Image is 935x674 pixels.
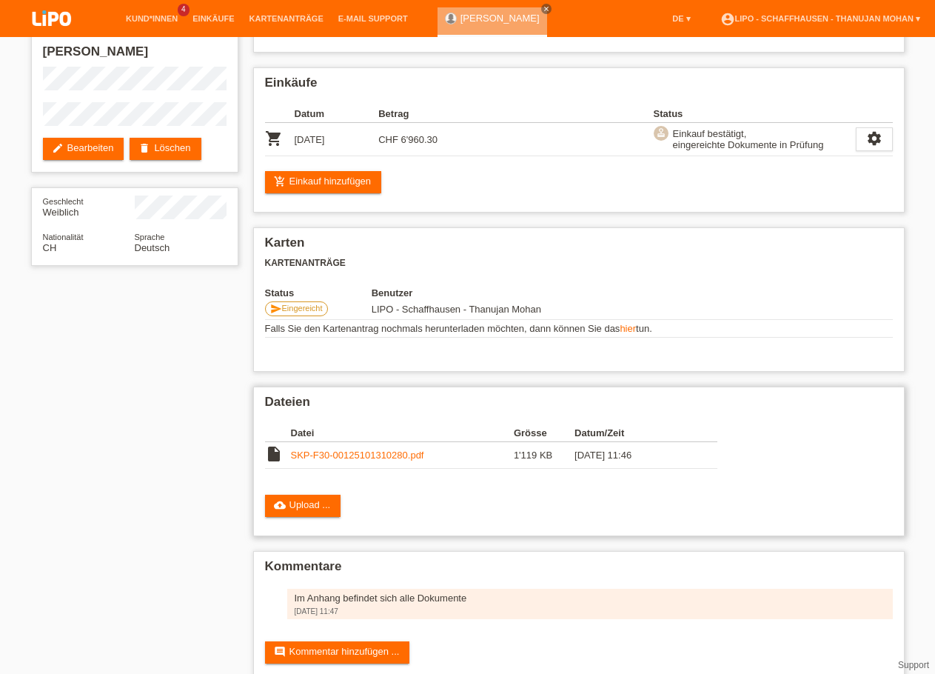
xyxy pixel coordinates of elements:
[514,442,574,469] td: 1'119 KB
[118,14,185,23] a: Kund*innen
[265,236,893,258] h2: Karten
[43,44,227,67] h2: [PERSON_NAME]
[331,14,415,23] a: E-Mail Support
[291,424,514,442] th: Datei
[291,450,424,461] a: SKP-F30-00125101310280.pdf
[43,242,57,253] span: Schweiz
[274,646,286,658] i: comment
[242,14,331,23] a: Kartenanträge
[185,14,241,23] a: Einkäufe
[543,5,550,13] i: close
[265,395,893,417] h2: Dateien
[265,258,893,269] h3: Kartenanträge
[135,233,165,241] span: Sprache
[135,242,170,253] span: Deutsch
[43,138,124,160] a: editBearbeiten
[668,126,824,153] div: Einkauf bestätigt, eingereichte Dokumente in Prüfung
[460,13,540,24] a: [PERSON_NAME]
[43,196,135,218] div: Weiblich
[713,14,928,23] a: account_circleLIPO - Schaffhausen - Thanujan Mohan ▾
[15,30,89,41] a: LIPO pay
[265,445,283,463] i: insert_drive_file
[295,607,885,615] div: [DATE] 11:47
[52,142,64,154] i: edit
[372,287,623,298] th: Benutzer
[265,76,893,98] h2: Einkäufe
[654,105,856,123] th: Status
[378,105,463,123] th: Betrag
[720,12,735,27] i: account_circle
[178,4,190,16] span: 4
[378,123,463,156] td: CHF 6'960.30
[574,424,696,442] th: Datum/Zeit
[43,197,84,206] span: Geschlecht
[898,660,929,670] a: Support
[265,641,410,664] a: commentKommentar hinzufügen ...
[541,4,552,14] a: close
[620,323,636,334] a: hier
[265,287,372,298] th: Status
[514,424,574,442] th: Grösse
[274,499,286,511] i: cloud_upload
[282,304,323,313] span: Eingereicht
[265,320,893,338] td: Falls Sie den Kartenantrag nochmals herunterladen möchten, dann können Sie das tun.
[665,14,697,23] a: DE ▾
[372,304,541,315] span: 13.10.2025
[265,495,341,517] a: cloud_uploadUpload ...
[295,123,379,156] td: [DATE]
[295,105,379,123] th: Datum
[43,233,84,241] span: Nationalität
[138,142,150,154] i: delete
[130,138,201,160] a: deleteLöschen
[295,593,885,604] div: Im Anhang befindet sich alle Dokumente
[265,130,283,147] i: POSP00028637
[866,130,882,147] i: settings
[265,171,382,193] a: add_shopping_cartEinkauf hinzufügen
[270,303,282,315] i: send
[574,442,696,469] td: [DATE] 11:46
[274,176,286,187] i: add_shopping_cart
[656,127,666,138] i: approval
[265,559,893,581] h2: Kommentare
